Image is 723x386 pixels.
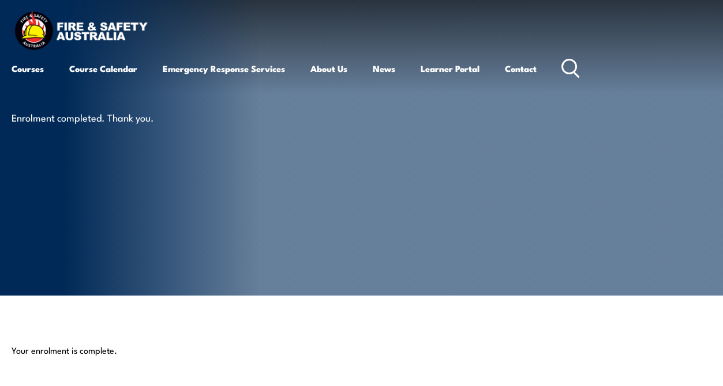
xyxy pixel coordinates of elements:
[12,55,44,82] a: Courses
[310,55,347,82] a: About Us
[12,345,711,356] p: Your enrolment is complete.
[505,55,537,82] a: Contact
[69,55,137,82] a: Course Calendar
[163,55,285,82] a: Emergency Response Services
[12,111,222,124] p: Enrolment completed. Thank you.
[421,55,479,82] a: Learner Portal
[373,55,395,82] a: News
